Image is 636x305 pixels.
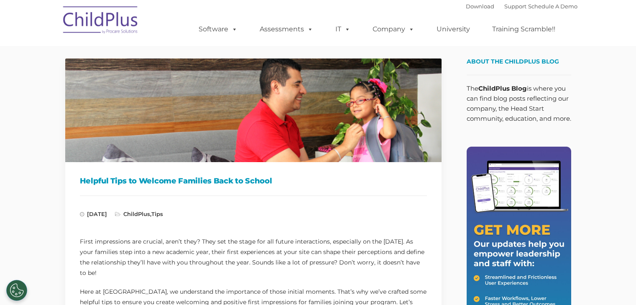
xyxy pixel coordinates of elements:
strong: ChildPlus Blog [478,84,527,92]
p: The is where you can find blog posts reflecting our company, the Head Start community, education,... [467,84,571,124]
a: Assessments [251,21,322,38]
span: About the ChildPlus Blog [467,58,559,65]
a: IT [327,21,359,38]
img: ChildPlus by Procare Solutions [59,0,143,42]
a: Tips [151,211,163,217]
span: , [115,211,163,217]
font: | [466,3,577,10]
span: [DATE] [80,211,107,217]
a: Training Scramble!! [484,21,564,38]
h1: Helpful Tips to Welcome Families Back to School [80,175,427,187]
a: Download [466,3,494,10]
a: Company [364,21,423,38]
a: Software [190,21,246,38]
a: University [428,21,478,38]
button: Cookies Settings [6,280,27,301]
a: ChildPlus [123,211,150,217]
a: Schedule A Demo [528,3,577,10]
a: Support [504,3,526,10]
p: First impressions are crucial, aren’t they? They set the stage for all future interactions, espec... [80,236,427,278]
